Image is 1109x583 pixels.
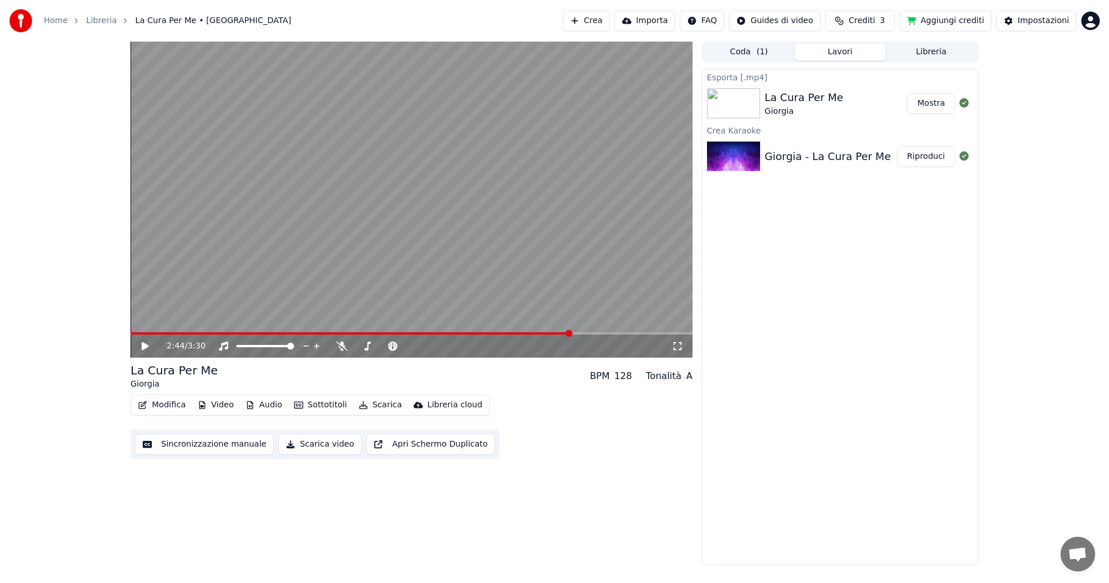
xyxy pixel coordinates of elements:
button: Scarica [354,397,407,413]
button: Crea [563,10,610,31]
div: Impostazioni [1018,15,1069,27]
div: BPM [590,369,609,383]
div: Giorgia [131,378,218,390]
a: Home [44,15,68,27]
span: ( 1 ) [757,46,768,58]
div: Tonalità [646,369,682,383]
button: Importa [615,10,675,31]
button: Guides di video [729,10,820,31]
button: FAQ [680,10,724,31]
button: Coda [704,44,795,61]
button: Modifica [133,397,191,413]
button: Sincronizzazione manuale [135,434,274,455]
span: 3 [880,15,885,27]
div: 128 [615,369,632,383]
button: Crediti3 [825,10,895,31]
div: Libreria cloud [427,399,482,411]
button: Impostazioni [996,10,1077,31]
button: Lavori [795,44,886,61]
div: A [686,369,693,383]
button: Audio [241,397,287,413]
div: La Cura Per Me [765,90,843,106]
button: Apri Schermo Duplicato [366,434,495,455]
button: Libreria [885,44,977,61]
button: Riproduci [897,146,955,167]
nav: breadcrumb [44,15,291,27]
button: Scarica video [278,434,362,455]
div: Aprire la chat [1060,537,1095,571]
div: Giorgia [765,106,843,117]
button: Video [193,397,239,413]
div: Crea Karaoke [702,123,978,137]
span: Crediti [849,15,875,27]
div: La Cura Per Me [131,362,218,378]
a: Libreria [86,15,117,27]
button: Sottotitoli [289,397,352,413]
img: youka [9,9,32,32]
span: 3:30 [188,340,206,352]
button: Mostra [907,93,955,114]
button: Aggiungi crediti [899,10,992,31]
div: / [167,340,195,352]
span: 2:44 [167,340,185,352]
span: La Cura Per Me • [GEOGRAPHIC_DATA] [135,15,291,27]
div: Esporta [.mp4] [702,70,978,84]
div: Giorgia - La Cura Per Me [765,148,891,165]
